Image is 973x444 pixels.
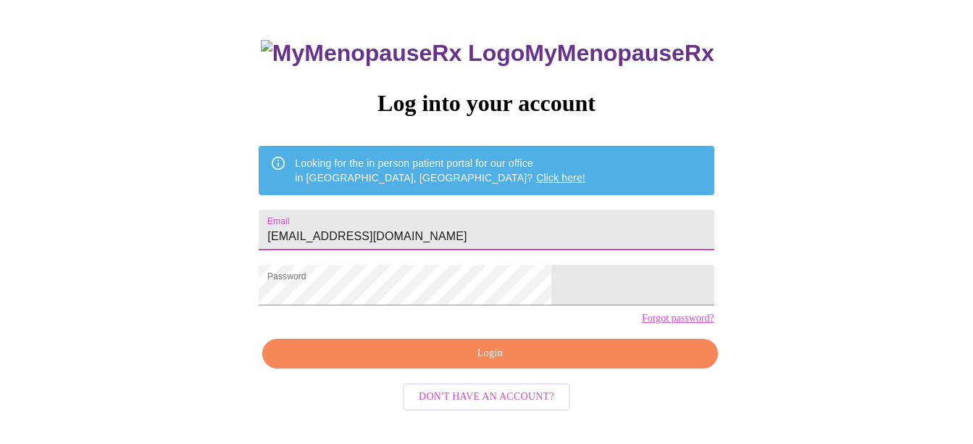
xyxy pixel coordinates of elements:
[295,150,585,191] div: Looking for the in person patient portal for our office in [GEOGRAPHIC_DATA], [GEOGRAPHIC_DATA]?
[403,383,570,411] button: Don't have an account?
[536,172,585,184] a: Click here!
[262,339,717,369] button: Login
[419,388,554,406] span: Don't have an account?
[399,390,574,402] a: Don't have an account?
[279,345,701,363] span: Login
[259,90,714,117] h3: Log into your account
[642,313,714,324] a: Forgot password?
[261,40,714,67] h3: MyMenopauseRx
[261,40,525,67] img: MyMenopauseRx Logo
